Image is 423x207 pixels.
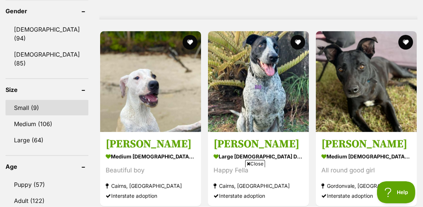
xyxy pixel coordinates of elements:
[208,31,309,132] img: Hector - German Shorthaired Pointer Dog
[6,100,88,115] a: Small (9)
[100,31,201,132] img: Harlen - Mastiff Dog
[6,177,88,192] a: Puppy (57)
[321,181,411,191] strong: Gordonvale, [GEOGRAPHIC_DATA]
[6,8,88,14] header: Gender
[6,132,88,148] a: Large (64)
[316,31,417,132] img: Kellie - Kelpie Dog
[377,181,416,203] iframe: Help Scout Beacon - Open
[262,0,267,6] img: adc.png
[6,163,88,170] header: Age
[106,165,195,175] div: Beautiful boy
[290,35,305,50] button: favourite
[321,137,411,151] h3: [PERSON_NAME]
[321,191,411,201] div: Interstate adoption
[6,47,88,71] a: [DEMOGRAPHIC_DATA] (85)
[6,22,88,46] a: [DEMOGRAPHIC_DATA] (94)
[214,151,303,162] strong: large [DEMOGRAPHIC_DATA] Dog
[106,151,195,162] strong: medium [DEMOGRAPHIC_DATA] Dog
[106,137,195,151] h3: [PERSON_NAME]
[6,116,88,132] a: Medium (106)
[321,165,411,175] div: All round good girl
[78,170,346,203] iframe: Advertisement
[316,132,417,206] a: [PERSON_NAME] medium [DEMOGRAPHIC_DATA] Dog All round good girl Gordonvale, [GEOGRAPHIC_DATA] Int...
[321,151,411,162] strong: medium [DEMOGRAPHIC_DATA] Dog
[214,137,303,151] h3: [PERSON_NAME]
[183,35,197,50] button: favourite
[245,160,265,167] span: Close
[398,35,413,50] button: favourite
[6,86,88,93] header: Size
[214,165,303,175] div: Happy Fella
